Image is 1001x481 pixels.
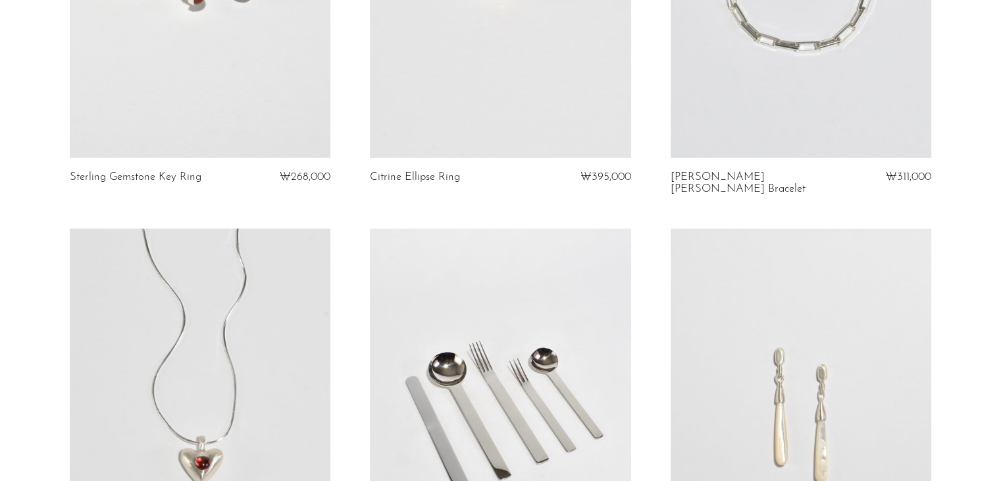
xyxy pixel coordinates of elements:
span: ₩311,000 [886,171,931,183]
span: ₩395,000 [580,171,631,183]
span: ₩268,000 [280,171,330,183]
a: Citrine Ellipse Ring [370,171,460,183]
a: [PERSON_NAME] [PERSON_NAME] Bracelet [671,171,845,196]
a: Sterling Gemstone Key Ring [70,171,201,183]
